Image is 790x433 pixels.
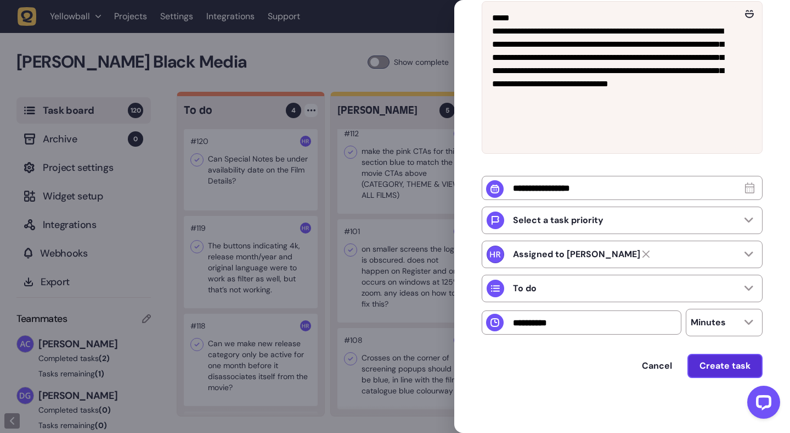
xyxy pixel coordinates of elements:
[642,362,672,370] span: Cancel
[687,354,763,378] button: Create task
[513,249,640,260] strong: Harry Robinson
[513,215,603,226] p: Select a task priority
[631,355,683,377] button: Cancel
[738,381,785,428] iframe: LiveChat chat widget
[513,283,537,294] p: To do
[699,362,751,370] span: Create task
[691,317,726,328] p: Minutes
